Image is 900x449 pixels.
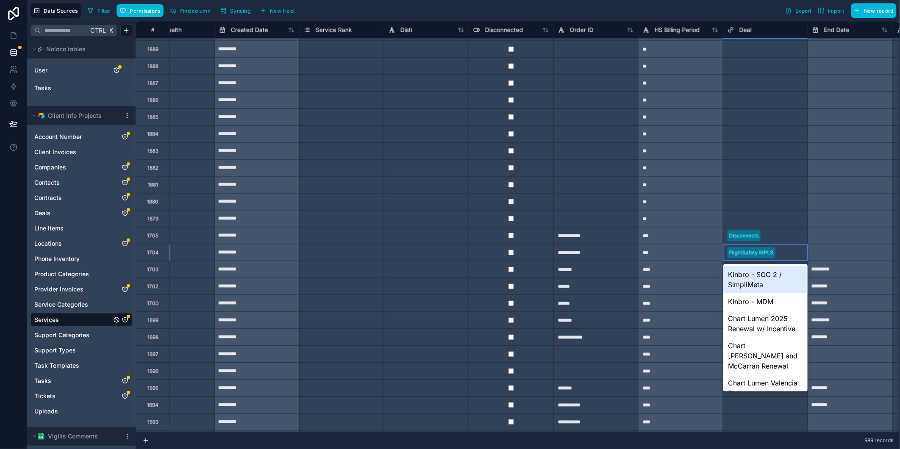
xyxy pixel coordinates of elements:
span: Ctrl [89,25,107,36]
div: 1879 [147,216,158,222]
div: 1695 [147,385,158,392]
div: Support Types [31,344,132,357]
div: 1698 [147,334,158,341]
div: Line Items [31,222,132,235]
div: 1885 [147,114,158,121]
div: Account Number [31,130,132,144]
div: 1880 [147,199,158,205]
a: Services [34,316,111,324]
span: Service Rank [316,26,352,34]
span: Client Info Projects [48,111,102,120]
a: Client Invoices [34,148,111,156]
div: Kinbro - SOC 2 / SimpliMeta [723,266,808,293]
div: 1693 [147,419,158,426]
button: Import [815,3,847,18]
div: 1705 [147,233,158,239]
div: # [142,27,163,33]
div: Product Categories [31,267,132,281]
span: Import [828,8,844,14]
span: K [108,28,114,33]
div: Client Invoices [31,145,132,159]
a: Locations [34,239,111,248]
span: Find column [180,8,211,14]
span: Noloco tables [46,45,86,53]
div: User [31,64,132,77]
a: Support Categories [34,331,111,339]
button: New field [257,4,297,17]
span: New field [270,8,294,14]
div: 1696 [147,368,158,375]
span: Line Items [34,224,64,233]
a: Tasks [34,377,111,385]
button: Export [782,3,815,18]
div: Chart Lumen Valencia Renewal [723,374,808,402]
div: Support Categories [31,328,132,342]
div: Tasks [31,374,132,388]
a: Phone Inventory [34,255,111,263]
a: Task Templates [34,361,111,370]
div: 1694 [147,402,158,409]
div: Chart Lumen 2025 Renewal w/ Incentive [723,310,808,337]
span: Permissions [130,8,160,14]
button: Syncing [217,4,253,17]
span: Created Date [231,26,268,34]
div: Tickets [31,389,132,403]
span: Companies [34,163,66,172]
span: Support Categories [34,331,89,339]
button: Permissions [117,4,163,17]
span: Support Types [34,346,76,355]
a: Account Number [34,133,111,141]
a: Syncing [217,4,257,17]
span: New record [864,8,894,14]
div: 1700 [147,300,159,307]
a: Product Categories [34,270,111,278]
span: Deal [739,26,752,34]
div: Kinbro - MDM [723,293,808,310]
div: 1703 [147,266,158,273]
button: Data Sources [31,3,81,18]
div: 1888 [147,63,158,70]
span: End Date [824,26,850,34]
span: Filter [97,8,111,14]
div: Locations [31,237,132,250]
div: 1887 [147,80,158,87]
div: 1881 [148,182,158,188]
a: Deals [34,209,111,217]
a: Companies [34,163,111,172]
a: Provider Invoices [34,285,111,294]
span: User [34,66,47,75]
button: Airtable LogoClient Info Projects [31,110,120,122]
span: Tasks [34,377,51,385]
span: Task Templates [34,361,79,370]
div: Provider Invoices [31,283,132,296]
div: Uploads [31,405,132,418]
span: HS Billing Period [655,26,700,34]
span: Product Categories [34,270,89,278]
div: Disconnects [729,232,759,240]
span: 989 records [864,437,893,444]
a: Tasks [34,84,103,92]
a: Contacts [34,178,111,187]
span: Locations [34,239,62,248]
img: Airtable Logo [38,112,44,119]
button: Find column [167,4,214,17]
span: Service Categories [34,300,88,309]
div: 1697 [147,351,158,358]
a: New record [847,3,897,18]
span: Deals [34,209,50,217]
div: Contracts [31,191,132,205]
div: 1883 [147,148,158,155]
a: Uploads [34,407,111,416]
span: Services [34,316,59,324]
div: 1702 [147,283,158,290]
div: Contacts [31,176,132,189]
div: Companies [31,161,132,174]
div: 1882 [147,165,158,172]
span: Contracts [34,194,62,202]
a: Support Types [34,346,111,355]
div: 1886 [147,97,158,104]
div: Phone Inventory [31,252,132,266]
span: Vigilis Comments [48,432,98,441]
span: Tickets [34,392,56,400]
div: Service Categories [31,298,132,311]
